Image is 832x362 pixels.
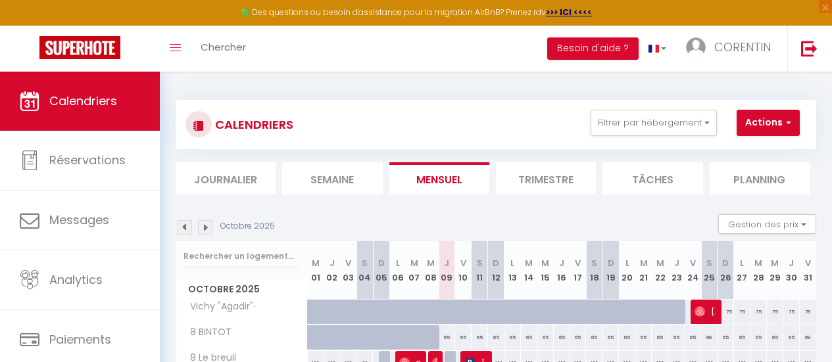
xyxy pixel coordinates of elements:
[455,241,472,300] th: 10
[389,241,406,300] th: 06
[701,325,718,350] div: 68
[635,241,652,300] th: 21
[608,257,614,269] abbr: D
[308,241,324,300] th: 01
[422,241,439,300] th: 08
[521,325,537,350] div: 65
[800,300,816,324] div: 76
[439,241,455,300] th: 09
[49,212,109,228] span: Messages
[805,257,811,269] abbr: V
[439,325,455,350] div: 65
[49,152,126,168] span: Réservations
[504,325,521,350] div: 65
[575,257,581,269] abbr: V
[602,325,619,350] div: 65
[547,37,639,60] button: Besoin d'aide ?
[602,241,619,300] th: 19
[668,325,685,350] div: 65
[676,26,787,72] a: ... CORENTIN
[510,257,514,269] abbr: L
[800,241,816,300] th: 31
[801,40,818,57] img: logout
[554,241,570,300] th: 16
[477,257,483,269] abbr: S
[783,325,800,350] div: 65
[591,110,717,136] button: Filtrer par hébergement
[635,325,652,350] div: 65
[541,257,549,269] abbr: M
[537,241,554,300] th: 15
[789,257,794,269] abbr: J
[427,257,435,269] abbr: M
[554,325,570,350] div: 65
[668,241,685,300] th: 23
[754,257,762,269] abbr: M
[718,214,816,234] button: Gestion des prix
[356,241,373,300] th: 04
[750,241,767,300] th: 28
[212,110,293,139] h3: CALENDRIERS
[312,257,320,269] abbr: M
[750,300,767,324] div: 75
[546,7,592,18] a: >>> ICI <<<<
[783,300,800,324] div: 75
[734,325,750,350] div: 65
[652,241,668,300] th: 22
[178,300,258,314] span: Vichy "Agadir"·
[488,325,504,350] div: 65
[472,325,488,350] div: 65
[410,257,418,269] abbr: M
[282,162,382,194] li: Semaine
[570,325,587,350] div: 65
[521,241,537,300] th: 14
[570,241,587,300] th: 17
[191,26,256,72] a: Chercher
[750,325,767,350] div: 65
[734,300,750,324] div: 75
[537,325,554,350] div: 65
[378,257,385,269] abbr: D
[706,257,712,269] abbr: S
[625,257,629,269] abbr: L
[718,300,734,324] div: 75
[619,241,635,300] th: 20
[686,37,706,57] img: ...
[455,325,472,350] div: 65
[362,257,368,269] abbr: S
[710,162,810,194] li: Planning
[656,257,664,269] abbr: M
[373,241,389,300] th: 05
[767,241,783,300] th: 29
[324,241,340,300] th: 02
[602,162,702,194] li: Tâches
[652,325,668,350] div: 65
[695,299,716,324] span: [PERSON_NAME]
[330,257,335,269] abbr: J
[685,241,701,300] th: 24
[49,93,117,109] span: Calendriers
[176,280,307,299] span: Octobre 2025
[586,241,602,300] th: 18
[714,39,771,55] span: CORENTIN
[737,110,800,136] button: Actions
[396,257,400,269] abbr: L
[640,257,648,269] abbr: M
[674,257,679,269] abbr: J
[591,257,597,269] abbr: S
[771,257,779,269] abbr: M
[740,257,744,269] abbr: L
[619,325,635,350] div: 65
[176,162,276,194] li: Journalier
[184,244,300,268] input: Rechercher un logement...
[178,325,235,340] span: 8 BINTOT
[39,36,120,59] img: Super Booking
[496,162,596,194] li: Trimestre
[800,325,816,350] div: 69
[472,241,488,300] th: 11
[49,331,111,348] span: Paiements
[734,241,750,300] th: 27
[488,241,504,300] th: 12
[767,300,783,324] div: 75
